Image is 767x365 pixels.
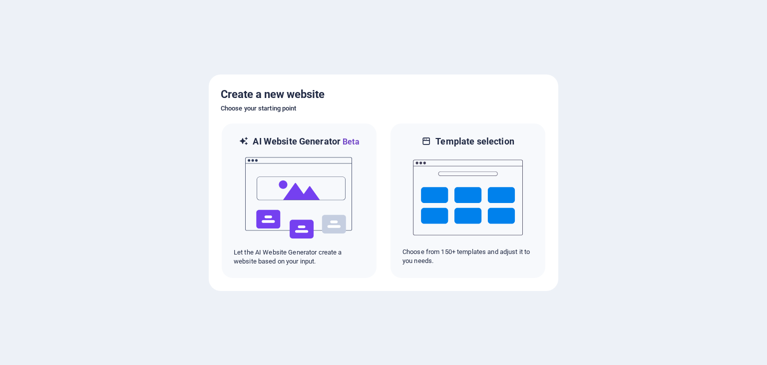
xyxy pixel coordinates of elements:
h6: Choose your starting point [221,102,546,114]
h6: Template selection [435,135,514,147]
img: ai [244,148,354,248]
p: Choose from 150+ templates and adjust it to you needs. [402,247,533,265]
span: Beta [341,137,360,146]
div: Template selectionChoose from 150+ templates and adjust it to you needs. [389,122,546,279]
h6: AI Website Generator [253,135,359,148]
div: AI Website GeneratorBetaaiLet the AI Website Generator create a website based on your input. [221,122,378,279]
p: Let the AI Website Generator create a website based on your input. [234,248,365,266]
h5: Create a new website [221,86,546,102]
